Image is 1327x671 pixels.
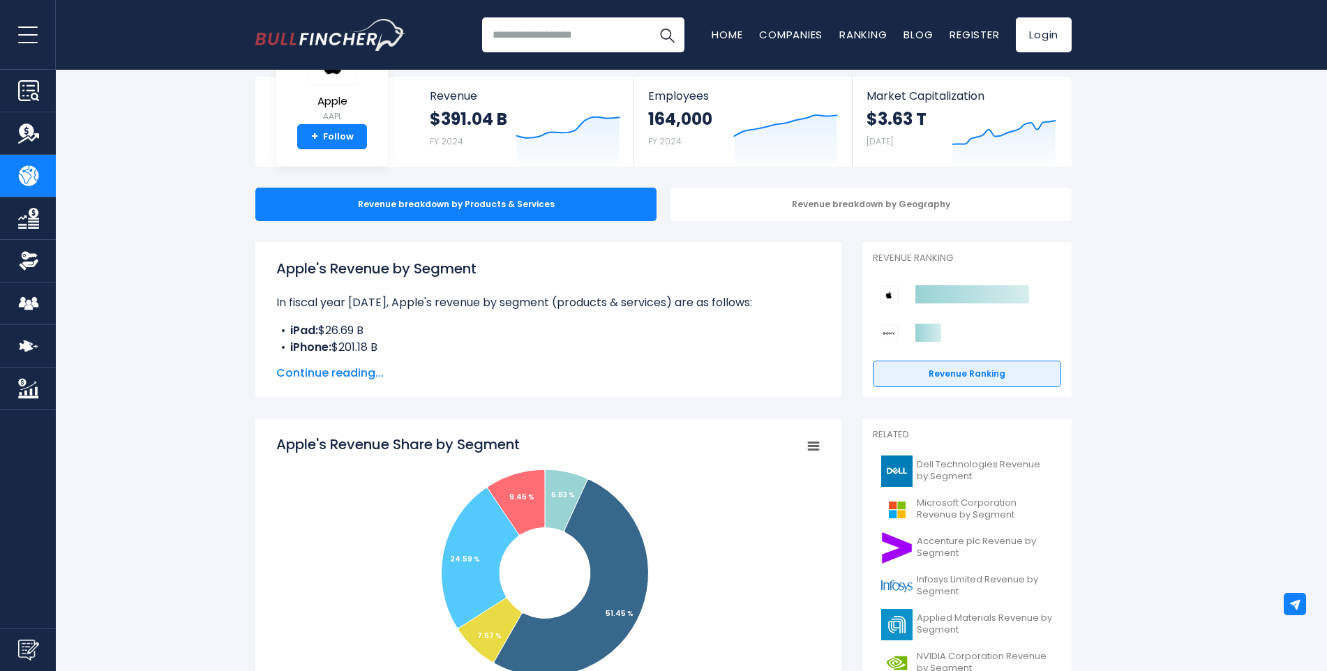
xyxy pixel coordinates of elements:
[873,361,1061,387] a: Revenue Ranking
[880,324,898,342] img: Sony Group Corporation competitors logo
[839,27,887,42] a: Ranking
[311,130,318,143] strong: +
[904,27,933,42] a: Blog
[873,252,1061,264] p: Revenue Ranking
[430,89,620,103] span: Revenue
[867,108,927,130] strong: $3.63 T
[290,322,318,338] b: iPad:
[873,605,1061,644] a: Applied Materials Revenue by Segment
[853,77,1070,167] a: Market Capitalization $3.63 T [DATE]
[276,365,820,382] span: Continue reading...
[276,339,820,356] li: $201.18 B
[648,135,682,147] small: FY 2024
[307,38,357,125] a: Apple AAPL
[477,631,502,641] tspan: 7.67 %
[712,27,742,42] a: Home
[881,532,913,564] img: ACN logo
[917,497,1053,521] span: Microsoft Corporation Revenue by Segment
[881,609,913,640] img: AMAT logo
[276,258,820,279] h1: Apple's Revenue by Segment
[881,494,913,525] img: MSFT logo
[648,89,837,103] span: Employees
[867,89,1056,103] span: Market Capitalization
[950,27,999,42] a: Register
[430,135,463,147] small: FY 2024
[917,536,1053,559] span: Accenture plc Revenue by Segment
[255,19,406,51] img: Bullfincher logo
[416,77,634,167] a: Revenue $391.04 B FY 2024
[873,529,1061,567] a: Accenture plc Revenue by Segment
[276,322,820,339] li: $26.69 B
[606,608,633,619] tspan: 51.45 %
[18,250,39,271] img: Ownership
[867,135,893,147] small: [DATE]
[430,108,507,130] strong: $391.04 B
[881,455,913,487] img: DELL logo
[917,574,1053,598] span: Infosys Limited Revenue by Segment
[759,27,823,42] a: Companies
[509,492,534,502] tspan: 9.46 %
[880,286,898,304] img: Apple competitors logo
[308,110,357,123] small: AAPL
[873,490,1061,529] a: Microsoft Corporation Revenue by Segment
[917,612,1053,636] span: Applied Materials Revenue by Segment
[276,435,520,454] tspan: Apple's Revenue Share by Segment
[450,554,480,564] tspan: 24.59 %
[276,294,820,311] p: In fiscal year [DATE], Apple's revenue by segment (products & services) are as follows:
[255,19,405,51] a: Go to homepage
[290,339,331,355] b: iPhone:
[873,567,1061,605] a: Infosys Limited Revenue by Segment
[255,188,657,221] div: Revenue breakdown by Products & Services
[873,429,1061,441] p: Related
[297,124,367,149] a: +Follow
[308,96,357,107] span: Apple
[670,188,1072,221] div: Revenue breakdown by Geography
[917,459,1053,483] span: Dell Technologies Revenue by Segment
[650,17,684,52] button: Search
[1016,17,1072,52] a: Login
[881,571,913,602] img: INFY logo
[634,77,851,167] a: Employees 164,000 FY 2024
[551,490,575,500] tspan: 6.83 %
[648,108,712,130] strong: 164,000
[873,452,1061,490] a: Dell Technologies Revenue by Segment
